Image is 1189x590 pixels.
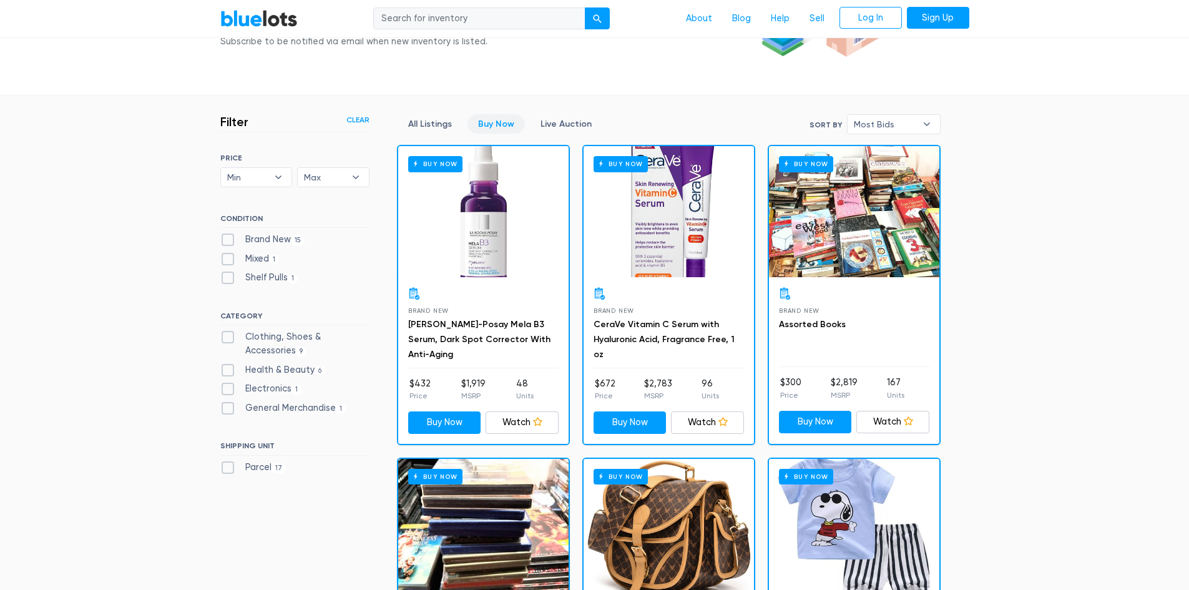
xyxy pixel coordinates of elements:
[780,376,801,401] li: $300
[461,377,486,402] li: $1,919
[408,307,449,314] span: Brand New
[779,156,833,172] h6: Buy Now
[220,154,369,162] h6: PRICE
[887,390,904,401] p: Units
[304,168,345,187] span: Max
[288,274,298,284] span: 1
[269,255,280,265] span: 1
[220,441,369,455] h6: SHIPPING UNIT
[831,376,858,401] li: $2,819
[702,377,719,402] li: 96
[595,390,615,401] p: Price
[839,7,902,29] a: Log In
[887,376,904,401] li: 167
[779,411,852,433] a: Buy Now
[702,390,719,401] p: Units
[336,404,346,414] span: 1
[594,411,667,434] a: Buy Now
[408,411,481,434] a: Buy Now
[398,146,569,277] a: Buy Now
[530,114,602,134] a: Live Auction
[220,214,369,228] h6: CONDITION
[220,401,346,415] label: General Merchandise
[800,7,834,31] a: Sell
[291,235,305,245] span: 15
[779,469,833,484] h6: Buy Now
[779,307,820,314] span: Brand New
[644,377,672,402] li: $2,783
[398,459,569,590] a: Buy Now
[769,459,939,590] a: Buy Now
[461,390,486,401] p: MSRP
[220,312,369,325] h6: CATEGORY
[779,319,846,330] a: Assorted Books
[220,233,305,247] label: Brand New
[220,382,302,396] label: Electronics
[315,366,326,376] span: 6
[810,119,842,130] label: Sort By
[584,146,754,277] a: Buy Now
[594,469,648,484] h6: Buy Now
[831,390,858,401] p: MSRP
[594,156,648,172] h6: Buy Now
[398,114,462,134] a: All Listings
[516,390,534,401] p: Units
[291,385,302,395] span: 1
[220,252,280,266] label: Mixed
[780,390,801,401] p: Price
[343,168,369,187] b: ▾
[220,363,326,377] label: Health & Beauty
[644,390,672,401] p: MSRP
[486,411,559,434] a: Watch
[856,411,929,433] a: Watch
[722,7,761,31] a: Blog
[220,35,491,49] div: Subscribe to be notified via email when new inventory is listed.
[671,411,744,434] a: Watch
[595,377,615,402] li: $672
[373,7,585,30] input: Search for inventory
[594,307,634,314] span: Brand New
[676,7,722,31] a: About
[272,463,286,473] span: 17
[220,114,248,129] h3: Filter
[346,114,369,125] a: Clear
[408,156,462,172] h6: Buy Now
[220,9,298,27] a: BlueLots
[516,377,534,402] li: 48
[467,114,525,134] a: Buy Now
[914,115,940,134] b: ▾
[854,115,916,134] span: Most Bids
[769,146,939,277] a: Buy Now
[220,330,369,357] label: Clothing, Shoes & Accessories
[594,319,735,360] a: CeraVe Vitamin C Serum with Hyaluronic Acid, Fragrance Free, 1 oz
[220,461,286,474] label: Parcel
[408,319,550,360] a: [PERSON_NAME]-Posay Mela B3 Serum, Dark Spot Corrector With Anti-Aging
[584,459,754,590] a: Buy Now
[408,469,462,484] h6: Buy Now
[409,390,431,401] p: Price
[761,7,800,31] a: Help
[409,377,431,402] li: $432
[265,168,291,187] b: ▾
[907,7,969,29] a: Sign Up
[220,271,298,285] label: Shelf Pulls
[227,168,268,187] span: Min
[296,347,307,356] span: 9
